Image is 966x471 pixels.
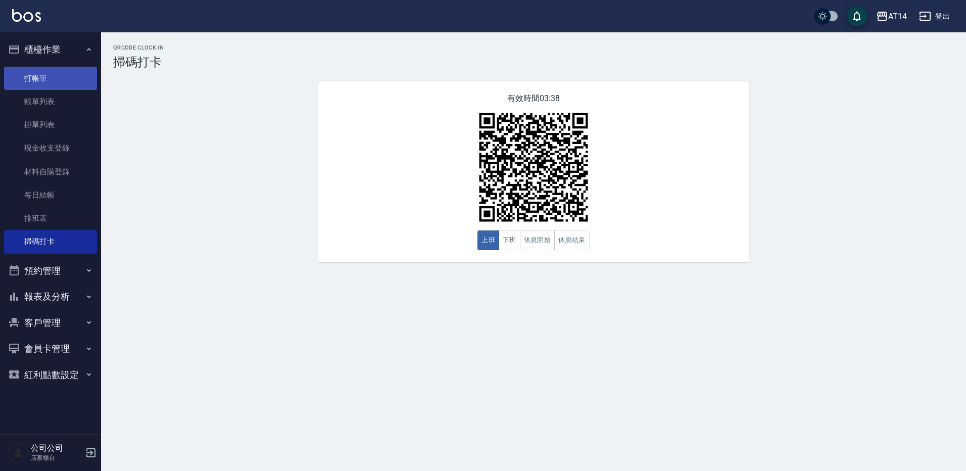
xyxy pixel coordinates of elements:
[4,310,97,336] button: 客戶管理
[4,258,97,284] button: 預約管理
[4,336,97,362] button: 會員卡管理
[31,453,82,462] p: 店家櫃台
[12,9,41,22] img: Logo
[520,230,555,250] button: 休息開始
[4,230,97,253] a: 掃碼打卡
[318,81,749,262] div: 有效時間 03:38
[4,136,97,160] a: 現金收支登錄
[113,55,954,69] h3: 掃碼打卡
[477,230,499,250] button: 上班
[4,113,97,136] a: 掛單列表
[499,230,520,250] button: 下班
[113,44,954,51] h2: QRcode Clock In
[31,443,82,453] h5: 公司公司
[554,230,590,250] button: 休息結束
[915,7,954,26] button: 登出
[847,6,867,26] button: save
[888,10,907,23] div: AT14
[4,183,97,207] a: 每日結帳
[4,362,97,388] button: 紅利點數設定
[8,443,28,463] img: Person
[4,36,97,63] button: 櫃檯作業
[4,207,97,230] a: 排班表
[4,90,97,113] a: 帳單列表
[872,6,911,27] button: AT14
[4,284,97,310] button: 報表及分析
[4,160,97,183] a: 材料自購登錄
[4,67,97,90] a: 打帳單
